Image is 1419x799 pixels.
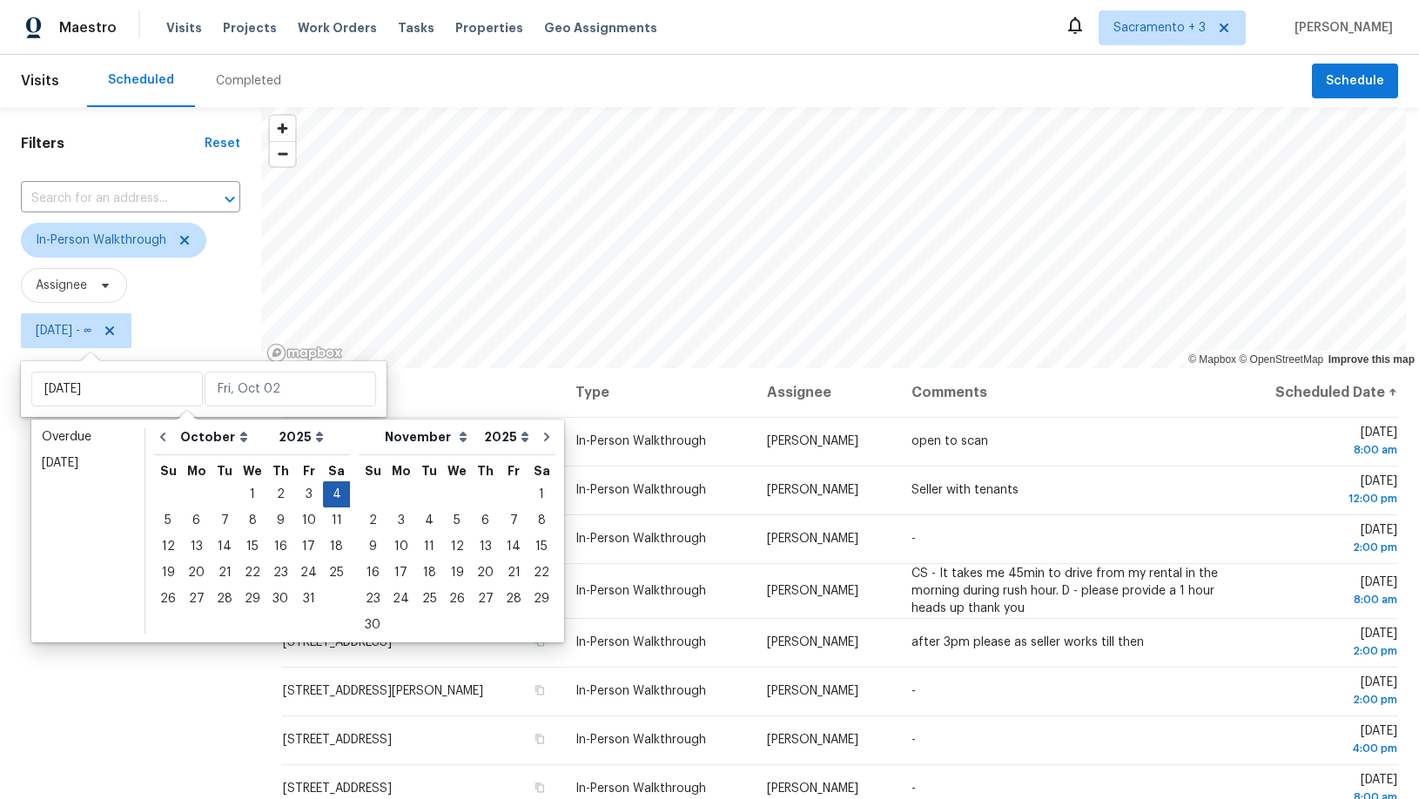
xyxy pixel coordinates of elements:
div: 7 [211,508,239,533]
span: Properties [455,19,523,37]
ul: Date picker shortcuts [36,424,140,633]
button: Schedule [1312,64,1398,99]
div: 29 [239,587,266,611]
div: 25 [415,587,443,611]
div: 26 [154,587,182,611]
div: Scheduled [108,71,174,89]
div: 2:00 pm [1247,691,1397,708]
div: Mon Oct 06 2025 [182,507,211,534]
div: Sun Oct 19 2025 [154,560,182,586]
div: 20 [471,561,500,585]
a: Mapbox homepage [266,343,343,363]
span: Visits [21,62,59,100]
div: 4:00 pm [1247,740,1397,757]
div: 16 [359,561,387,585]
div: Mon Oct 20 2025 [182,560,211,586]
span: [PERSON_NAME] [767,585,858,597]
div: 29 [528,587,555,611]
div: Fri Nov 21 2025 [500,560,528,586]
div: 28 [211,587,239,611]
div: Sun Nov 09 2025 [359,534,387,560]
div: Sun Oct 12 2025 [154,534,182,560]
div: Thu Nov 13 2025 [471,534,500,560]
span: In-Person Walkthrough [575,435,706,447]
span: [PERSON_NAME] [1288,19,1393,37]
span: [PERSON_NAME] [767,636,858,648]
div: Wed Nov 26 2025 [443,586,471,612]
span: [PERSON_NAME] [767,782,858,795]
span: [PERSON_NAME] [767,734,858,746]
div: Wed Nov 05 2025 [443,507,471,534]
div: Mon Oct 13 2025 [182,534,211,560]
span: - [911,782,916,795]
div: Thu Nov 20 2025 [471,560,500,586]
span: [DATE] - ∞ [36,322,91,339]
div: 28 [500,587,528,611]
div: 21 [211,561,239,585]
div: 18 [323,534,350,559]
div: Tue Nov 11 2025 [415,534,443,560]
div: Fri Oct 31 2025 [294,586,323,612]
div: Sun Nov 23 2025 [359,586,387,612]
div: 12 [154,534,182,559]
select: Year [480,424,534,450]
span: [DATE] [1247,576,1397,608]
div: Reset [205,135,240,152]
div: 20 [182,561,211,585]
abbr: Monday [187,465,206,477]
div: 4 [323,482,350,507]
span: Assignee [36,277,87,294]
span: In-Person Walkthrough [575,585,706,597]
div: Tue Nov 04 2025 [415,507,443,534]
span: Geo Assignments [544,19,657,37]
div: Thu Oct 30 2025 [266,586,294,612]
div: Fri Nov 07 2025 [500,507,528,534]
button: Go to next month [534,420,560,454]
div: 30 [266,587,294,611]
button: Copy Address [532,682,548,698]
abbr: Sunday [365,465,381,477]
div: Sat Oct 18 2025 [323,534,350,560]
div: Wed Nov 12 2025 [443,534,471,560]
th: Address [282,368,562,417]
div: Completed [216,72,281,90]
div: Fri Oct 24 2025 [294,560,323,586]
div: Sat Nov 15 2025 [528,534,555,560]
span: Sacramento + 3 [1113,19,1206,37]
span: [PERSON_NAME] [767,533,858,545]
span: In-Person Walkthrough [575,782,706,795]
abbr: Monday [392,465,411,477]
div: Wed Oct 15 2025 [239,534,266,560]
div: Thu Nov 27 2025 [471,586,500,612]
div: Sun Oct 05 2025 [154,507,182,534]
div: 2:00 pm [1247,642,1397,660]
span: Visits [166,19,202,37]
div: Thu Oct 16 2025 [266,534,294,560]
div: 22 [528,561,555,585]
input: Start date [31,372,203,406]
th: Comments [898,368,1233,417]
abbr: Saturday [328,465,345,477]
select: Month [176,424,274,450]
span: [STREET_ADDRESS][PERSON_NAME] [283,685,483,697]
select: Year [274,424,328,450]
div: Tue Oct 14 2025 [211,534,239,560]
div: 3 [294,482,323,507]
span: [DATE] [1247,426,1397,459]
div: Mon Nov 24 2025 [387,586,415,612]
div: 24 [387,587,415,611]
div: 25 [323,561,350,585]
button: Zoom out [270,141,295,166]
span: open to scan [911,435,988,447]
div: Thu Oct 09 2025 [266,507,294,534]
span: Work Orders [298,19,377,37]
span: [STREET_ADDRESS] [283,734,392,746]
div: Thu Nov 06 2025 [471,507,500,534]
div: 13 [471,534,500,559]
div: 2 [359,508,387,533]
div: Wed Nov 19 2025 [443,560,471,586]
div: Wed Oct 22 2025 [239,560,266,586]
div: Wed Oct 01 2025 [239,481,266,507]
h1: Filters [21,135,205,152]
div: 23 [359,587,387,611]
